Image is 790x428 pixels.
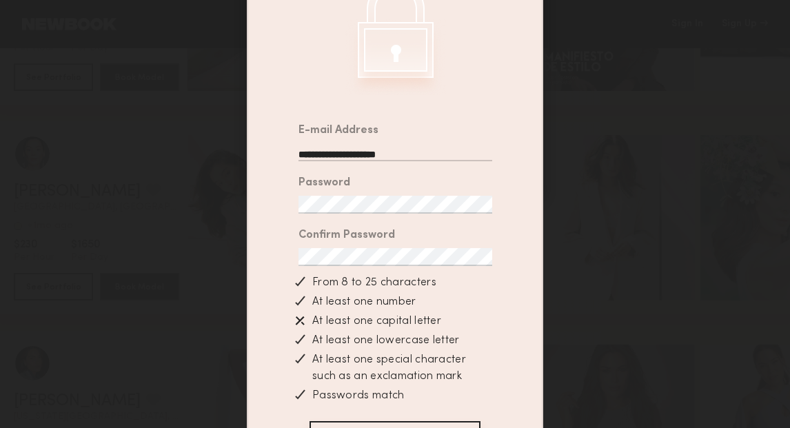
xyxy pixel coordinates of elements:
div: At least one capital letter [302,313,472,329]
div: E-mail Address [298,125,378,136]
div: From 8 to 25 characters [302,274,472,291]
div: Confirm Password [298,230,395,241]
div: Password [298,178,350,189]
div: At least one lowercase letter [302,332,472,349]
div: At least one special character such as an exclamation mark [302,351,472,385]
div: Passwords match [302,387,472,404]
div: At least one number [302,294,472,310]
